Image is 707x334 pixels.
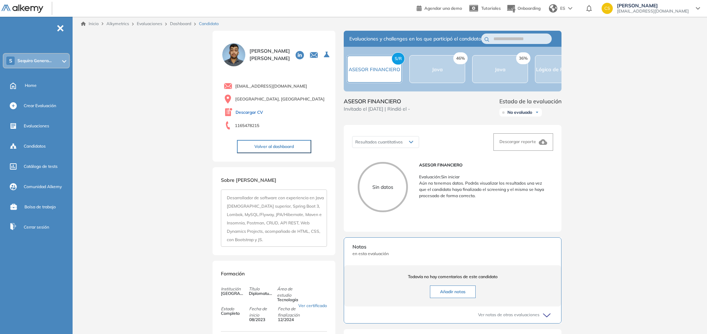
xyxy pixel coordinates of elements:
span: [EMAIL_ADDRESS][DOMAIN_NAME] [235,83,307,89]
span: Onboarding [518,6,541,11]
span: [PERSON_NAME] [PERSON_NAME] [250,47,290,62]
img: arrow [568,7,572,10]
span: Estado de la evaluación [499,97,561,105]
span: S/R [392,52,405,65]
span: Todavía no hay comentarios de este candidato [352,274,553,280]
button: Descargar reporte [493,133,553,151]
span: Fecha de inicio [249,306,277,318]
span: Java [495,66,506,73]
span: 12/2024 [278,317,302,323]
span: Java [432,66,443,73]
span: [GEOGRAPHIC_DATA] [221,290,245,297]
a: Agendar una demo [417,3,462,12]
span: ASESOR FINANCIERO [419,162,548,168]
span: Candidatos [24,143,46,149]
a: Dashboard [170,21,191,26]
span: Crear Evaluación [24,103,56,109]
span: Fecha de finalización [278,306,306,318]
span: S [9,58,12,64]
span: Home [25,82,37,89]
span: 36% [516,52,530,64]
span: Alkymetrics [106,21,129,26]
span: Lógica de Programaci... [536,66,590,73]
img: world [549,4,557,13]
span: 1165478215 [235,123,259,129]
span: No evaluado [507,110,532,115]
span: Invitado el [DATE] | Rindió el - [344,105,410,113]
span: 46% [453,52,468,64]
p: Evaluación : Sin iniciar [419,174,548,180]
span: Evaluaciones [24,123,49,129]
span: Diplomatura en programación Java [249,290,273,297]
span: Tutoriales [481,6,501,11]
span: ASESOR FINANCIERO [344,97,410,105]
img: PROFILE_MENU_LOGO_USER [221,42,247,68]
img: Logo [1,5,43,13]
span: ES [560,5,565,12]
button: Seleccione la evaluación activa [321,49,334,61]
p: Aún no tenemos datos. Podrás visualizar los resultados una vez que el candidato haya finalizado e... [419,180,548,199]
a: Inicio [81,21,99,27]
span: Sequiro Genera... [17,58,52,64]
span: Estado [221,306,249,312]
span: Ver notas de otras evaluaciones [478,312,539,318]
span: Evaluaciones y challenges en los que participó el candidato [349,35,481,43]
a: Descargar CV [236,109,263,116]
span: Completo [221,310,245,317]
span: Resultados cuantitativos [355,139,403,144]
span: Desarrollador de software con experiencia en Java [DEMOGRAPHIC_DATA] superior, Spring Boot 3, Lom... [227,195,324,242]
span: Área de estudio [277,286,305,298]
span: ASESOR FINANCIERO [349,66,400,73]
span: [GEOGRAPHIC_DATA], [GEOGRAPHIC_DATA] [235,96,325,102]
span: Descargar reporte [499,139,536,144]
span: Bolsa de trabajo [24,204,56,210]
a: Evaluaciones [137,21,162,26]
span: [EMAIL_ADDRESS][DOMAIN_NAME] [617,8,689,14]
span: Notas [352,243,553,251]
span: Formación [221,270,245,277]
span: Catálogo de tests [24,163,58,170]
span: 08/2023 [249,317,273,323]
button: Añadir notas [430,285,476,298]
button: Onboarding [506,1,541,16]
span: Tecnología [277,297,301,303]
span: Candidato [199,21,219,27]
a: Ver certificado [298,303,327,309]
span: en esta evaluación [352,251,553,257]
span: Sobre [PERSON_NAME] [221,177,276,183]
img: Ícono de flecha [535,110,539,114]
span: Agendar una demo [424,6,462,11]
span: Institución [221,286,249,292]
span: Título [249,286,277,292]
span: [PERSON_NAME] [617,3,689,8]
p: Sin datos [359,184,406,191]
span: Cerrar sesión [24,224,49,230]
button: Volver al dashboard [237,140,311,153]
span: Comunidad Alkemy [24,184,62,190]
